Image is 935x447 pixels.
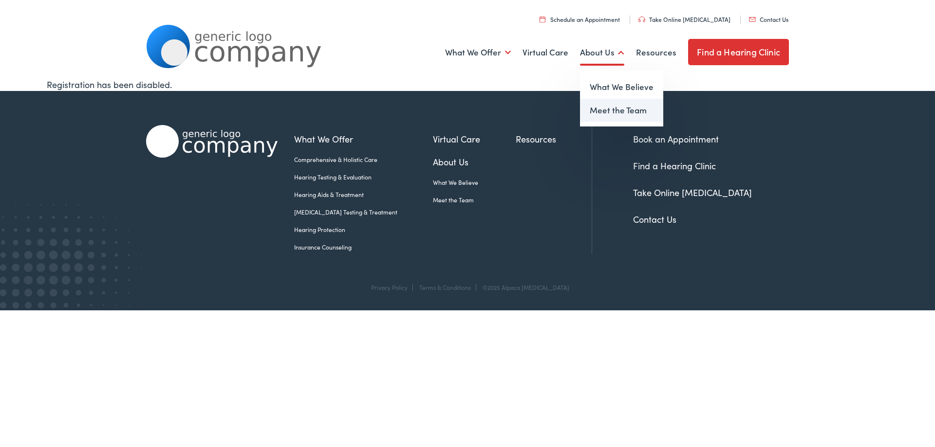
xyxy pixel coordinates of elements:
a: Hearing Aids & Treatment [294,190,433,199]
div: ©2025 Alpaca [MEDICAL_DATA] [478,284,569,291]
a: What We Believe [580,75,663,99]
a: Contact Us [633,213,676,225]
a: About Us [580,35,624,71]
a: What We Offer [445,35,511,71]
a: Find a Hearing Clinic [633,160,716,172]
a: Resources [516,132,592,145]
a: What We Believe [433,178,516,187]
a: Comprehensive & Holistic Care [294,155,433,164]
img: utility icon [638,17,645,22]
a: Privacy Policy [371,283,408,291]
a: About Us [433,155,516,168]
img: Alpaca Audiology [146,125,278,158]
a: Virtual Care [433,132,516,145]
a: Find a Hearing Clinic [688,39,789,65]
a: Resources [636,35,676,71]
div: Registration has been disabled. [47,78,888,91]
a: Contact Us [749,15,788,23]
a: [MEDICAL_DATA] Testing & Treatment [294,208,433,216]
a: Virtual Care [523,35,568,71]
a: Book an Appointment [633,133,719,145]
img: utility icon [540,16,545,22]
a: Take Online [MEDICAL_DATA] [633,186,752,198]
a: What We Offer [294,132,433,145]
a: Meet the Team [580,99,663,122]
a: Hearing Testing & Evaluation [294,173,433,181]
a: Take Online [MEDICAL_DATA] [638,15,730,23]
a: Meet the Team [433,196,516,204]
a: Hearing Protection [294,225,433,234]
a: Terms & Conditions [419,283,471,291]
a: Insurance Counseling [294,243,433,251]
a: Schedule an Appointment [540,15,620,23]
img: utility icon [749,17,756,22]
